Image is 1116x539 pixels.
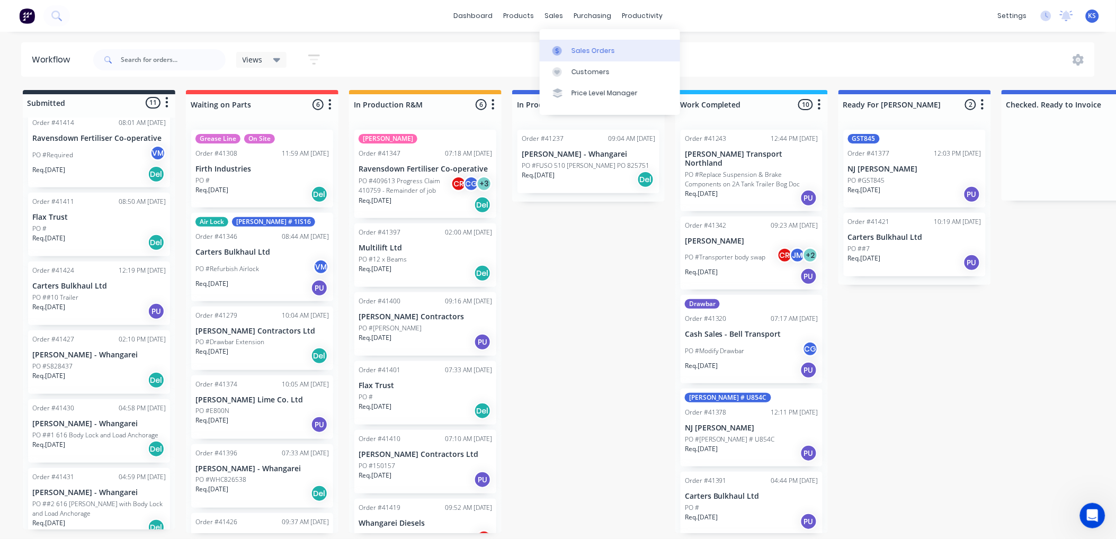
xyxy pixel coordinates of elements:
[771,221,818,230] div: 09:23 AM [DATE]
[681,472,823,535] div: Order #4139104:44 PM [DATE]Carters Bulkhaul LtdPO #Req.[DATE]PU
[28,330,170,394] div: Order #4142702:10 PM [DATE][PERSON_NAME] - WhangareiPO #S828437Req.[DATE]Del
[148,166,165,183] div: Del
[522,150,655,159] p: [PERSON_NAME] - Whangarei
[195,464,329,473] p: [PERSON_NAME] - Whangarei
[685,221,727,230] div: Order #41342
[685,424,818,433] p: NJ [PERSON_NAME]
[148,519,165,536] div: Del
[359,134,417,143] div: [PERSON_NAME]
[195,232,237,241] div: Order #41346
[195,396,329,405] p: [PERSON_NAME] Lime Co. Ltd
[195,475,246,484] p: PO #WHC826538
[195,134,240,143] div: Grease Line
[148,441,165,457] div: Del
[572,67,610,77] div: Customers
[848,185,881,195] p: Req. [DATE]
[32,488,166,497] p: [PERSON_NAME] - Whangarei
[359,312,492,321] p: [PERSON_NAME] Contractors
[474,402,491,419] div: Del
[848,244,870,254] p: PO ##7
[359,244,492,253] p: Multilift Ltd
[800,445,817,462] div: PU
[354,361,496,425] div: Order #4140107:33 AM [DATE]Flax TrustPO #Req.[DATE]Del
[685,444,718,454] p: Req. [DATE]
[934,217,981,227] div: 10:19 AM [DATE]
[993,8,1032,24] div: settings
[844,130,986,208] div: GST845Order #4137712:03 PM [DATE]NJ [PERSON_NAME]PO #GST845Req.[DATE]PU
[195,176,210,185] p: PO #
[474,196,491,213] div: Del
[681,130,823,211] div: Order #4124312:44 PM [DATE][PERSON_NAME] Transport NorthlandPO #Replace Suspension & Brake Compon...
[32,224,47,233] p: PO #
[540,83,680,104] a: Price Level Manager
[32,440,65,450] p: Req. [DATE]
[119,118,166,128] div: 08:01 AM [DATE]
[32,499,166,518] p: PO ##2 616 [PERSON_NAME] with Body Lock and Load Anchorage
[232,217,315,227] div: [PERSON_NAME] # 1IS16
[934,149,981,158] div: 12:03 PM [DATE]
[359,196,391,205] p: Req. [DATE]
[800,362,817,379] div: PU
[685,330,818,339] p: Cash Sales - Bell Transport
[191,130,333,208] div: Grease LineOn SiteOrder #4130811:59 AM [DATE]Firth IndustriesPO #Req.[DATE]Del
[359,450,492,459] p: [PERSON_NAME] Contractors Ltd
[474,265,491,282] div: Del
[681,217,823,290] div: Order #4134209:23 AM [DATE][PERSON_NAME]PO #Transporter body swapCRJM+2Req.[DATE]PU
[800,268,817,285] div: PU
[195,347,228,356] p: Req. [DATE]
[359,471,391,480] p: Req. [DATE]
[463,176,479,192] div: CG
[191,375,333,439] div: Order #4137410:05 AM [DATE][PERSON_NAME] Lime Co. LtdPO #E800NReq.[DATE]PU
[195,380,237,389] div: Order #41374
[848,165,981,174] p: NJ [PERSON_NAME]
[195,279,228,289] p: Req. [DATE]
[685,361,718,371] p: Req. [DATE]
[802,341,818,357] div: CG
[1080,503,1105,528] iframe: Intercom live chat
[771,476,818,486] div: 04:44 PM [DATE]
[685,189,718,199] p: Req. [DATE]
[32,165,65,175] p: Req. [DATE]
[28,193,170,256] div: Order #4141108:50 AM [DATE]Flax TrustPO #Req.[DATE]Del
[119,266,166,275] div: 12:19 PM [DATE]
[685,237,818,246] p: [PERSON_NAME]
[150,145,166,161] div: VM
[195,217,228,227] div: Air Lock
[32,233,65,243] p: Req. [DATE]
[195,248,329,257] p: Carters Bulkhaul Ltd
[445,365,492,375] div: 07:33 AM [DATE]
[359,228,400,237] div: Order #41397
[800,190,817,206] div: PU
[359,434,400,444] div: Order #41410
[119,197,166,206] div: 08:50 AM [DATE]
[32,335,74,344] div: Order #41427
[568,8,617,24] div: purchasing
[32,293,78,302] p: PO ##10 Trailer
[195,165,329,174] p: Firth Industries
[359,519,492,528] p: Whangarei Diesels
[474,471,491,488] div: PU
[802,247,818,263] div: + 2
[685,134,727,143] div: Order #41243
[359,264,391,274] p: Req. [DATE]
[32,351,166,360] p: [PERSON_NAME] - Whangarei
[32,419,166,428] p: [PERSON_NAME] - Whangarei
[28,262,170,325] div: Order #4142412:19 PM [DATE]Carters Bulkhaul LtdPO ##10 TrailerReq.[DATE]PU
[195,484,228,494] p: Req. [DATE]
[445,149,492,158] div: 07:18 AM [DATE]
[32,472,74,482] div: Order #41431
[844,213,986,276] div: Order #4142110:19 AM [DATE]Carters Bulkhaul LtdPO ##7Req.[DATE]PU
[848,134,880,143] div: GST845
[119,335,166,344] div: 02:10 PM [DATE]
[685,435,775,444] p: PO #[PERSON_NAME] # U854C
[195,311,237,320] div: Order #41279
[282,448,329,458] div: 07:33 AM [DATE]
[359,381,492,390] p: Flax Trust
[311,416,328,433] div: PU
[498,8,539,24] div: products
[540,61,680,83] a: Customers
[195,185,228,195] p: Req. [DATE]
[445,503,492,513] div: 09:52 AM [DATE]
[685,299,720,309] div: Drawbar
[681,295,823,383] div: DrawbarOrder #4132007:17 AM [DATE]Cash Sales - Bell TransportPO #Modify DrawbarCGReq.[DATE]PU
